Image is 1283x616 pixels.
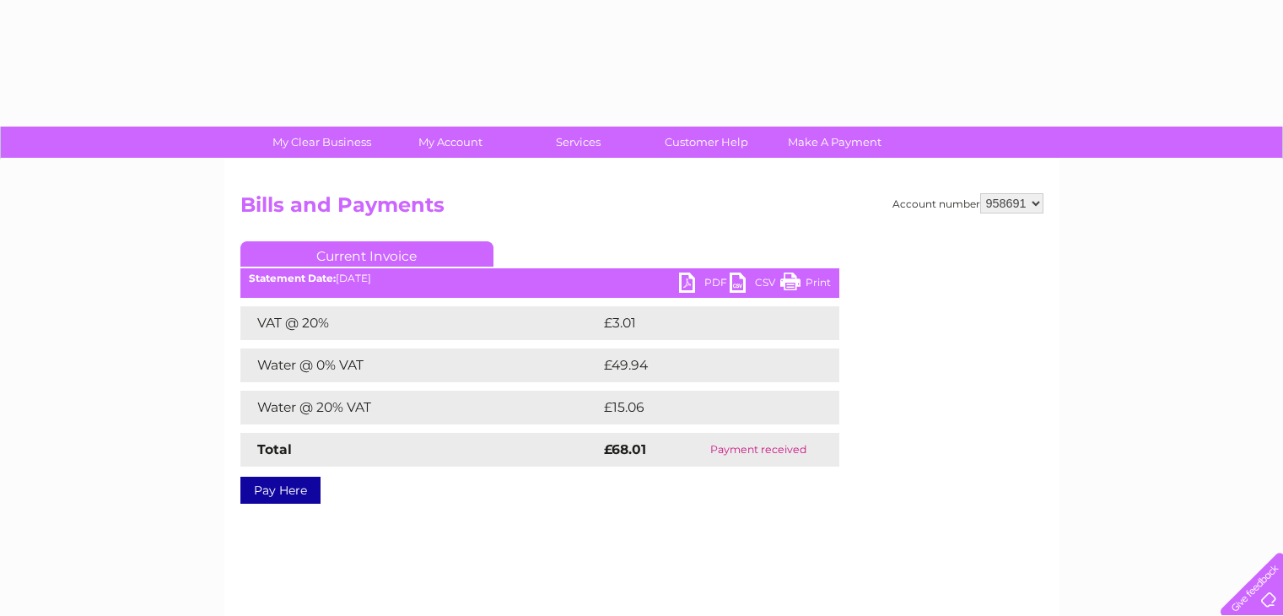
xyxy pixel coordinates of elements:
td: Water @ 0% VAT [240,349,600,382]
a: My Clear Business [252,127,391,158]
td: £15.06 [600,391,804,424]
strong: Total [257,441,292,457]
a: Make A Payment [765,127,904,158]
a: Customer Help [637,127,776,158]
td: £49.94 [600,349,806,382]
td: Water @ 20% VAT [240,391,600,424]
td: £3.01 [600,306,798,340]
div: [DATE] [240,273,839,284]
h2: Bills and Payments [240,193,1043,225]
a: Print [780,273,831,297]
a: CSV [730,273,780,297]
a: Current Invoice [240,241,493,267]
strong: £68.01 [604,441,646,457]
a: PDF [679,273,730,297]
div: Account number [892,193,1043,213]
a: Pay Here [240,477,321,504]
td: Payment received [677,433,838,467]
b: Statement Date: [249,272,336,284]
a: Services [509,127,648,158]
td: VAT @ 20% [240,306,600,340]
a: My Account [380,127,520,158]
